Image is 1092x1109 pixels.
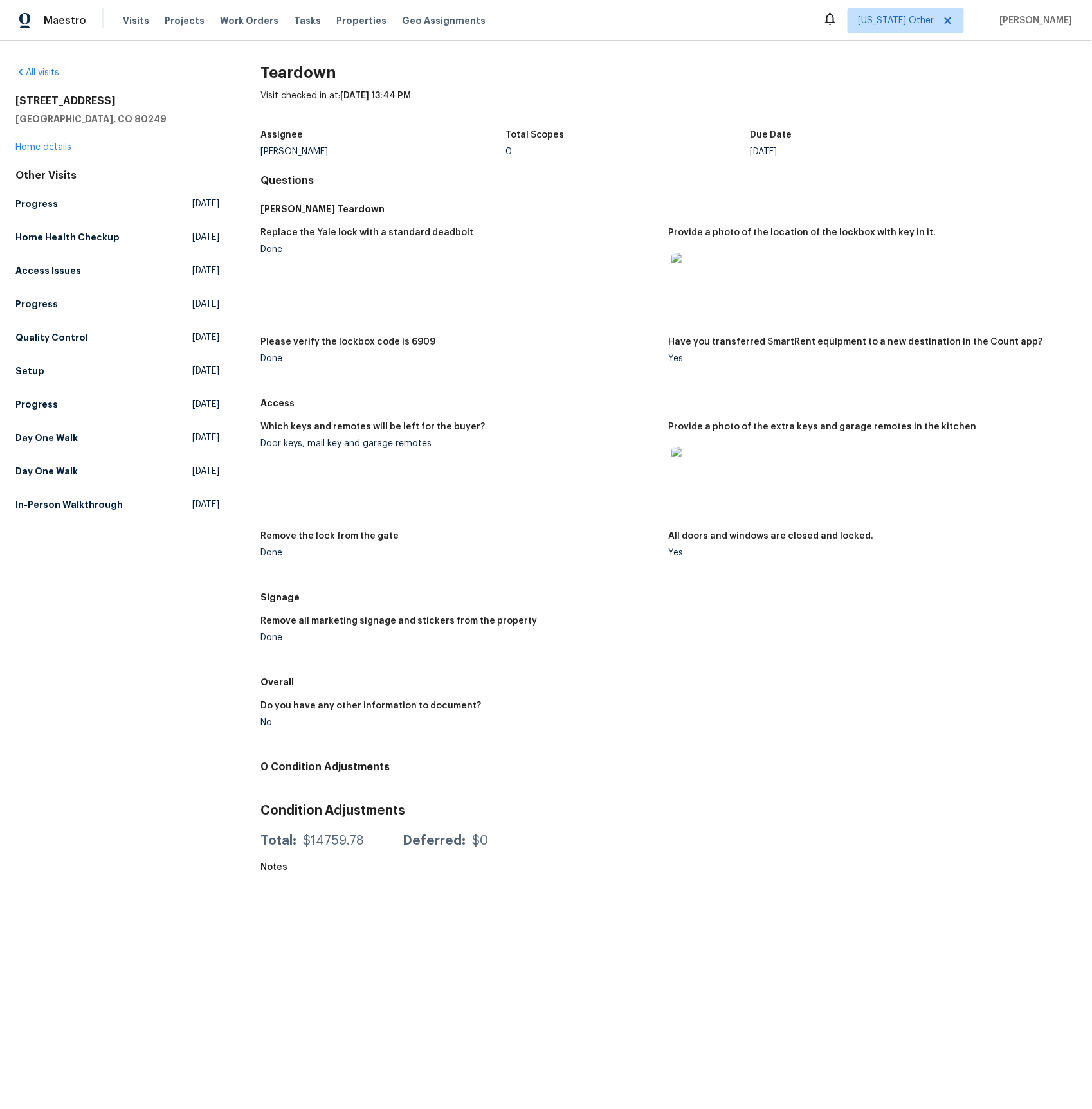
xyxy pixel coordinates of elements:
h3: Condition Adjustments [260,804,1077,817]
span: Maestro [44,14,86,27]
a: Progress[DATE] [15,293,219,316]
div: $14759.78 [303,835,364,848]
div: Done [260,354,658,363]
div: Door keys, mail key and garage remotes [260,439,658,448]
h5: [PERSON_NAME] Teardown [260,203,1077,215]
div: Total: [260,835,296,848]
h5: Day One Walk [15,465,78,478]
div: [DATE] [750,147,995,156]
div: $0 [472,835,488,848]
span: [DATE] [192,498,219,511]
a: In-Person Walkthrough[DATE] [15,493,219,516]
div: Other Visits [15,169,219,182]
h5: Provide a photo of the location of the lockbox with key in it. [669,228,936,237]
span: Projects [165,14,205,27]
a: Day One Walk[DATE] [15,426,219,449]
h5: In-Person Walkthrough [15,498,123,511]
h5: Do you have any other information to document? [260,701,481,710]
div: No [260,718,658,727]
h5: Have you transferred SmartRent equipment to a new destination in the Count app? [669,338,1043,347]
a: Home Health Checkup[DATE] [15,226,219,249]
a: Home details [15,143,71,152]
span: Tasks [294,16,321,25]
span: Geo Assignments [402,14,486,27]
div: Done [260,548,658,557]
h5: Access Issues [15,264,81,277]
div: 0 [505,147,751,156]
span: [DATE] [192,264,219,277]
a: Access Issues[DATE] [15,259,219,282]
span: [DATE] [192,298,219,311]
h5: Day One Walk [15,431,78,444]
div: [PERSON_NAME] [260,147,505,156]
h5: Due Date [750,131,792,140]
span: Properties [336,14,387,27]
h5: Home Health Checkup [15,231,120,244]
h5: Progress [15,197,58,210]
h5: Which keys and remotes will be left for the buyer? [260,422,485,431]
div: Done [260,633,658,642]
a: Progress[DATE] [15,192,219,215]
a: All visits [15,68,59,77]
h4: Questions [260,174,1077,187]
span: [DATE] [192,431,219,444]
span: [DATE] 13:44 PM [340,91,411,100]
div: Deferred: [403,835,466,848]
h5: Notes [260,863,287,872]
span: [DATE] [192,331,219,344]
a: Day One Walk[DATE] [15,460,219,483]
h5: Please verify the lockbox code is 6909 [260,338,435,347]
h5: [GEOGRAPHIC_DATA], CO 80249 [15,113,219,125]
a: Setup[DATE] [15,359,219,383]
span: Work Orders [220,14,278,27]
span: [US_STATE] Other [859,14,934,27]
div: Yes [669,354,1066,363]
h5: All doors and windows are closed and locked. [669,532,874,541]
h5: Signage [260,591,1077,604]
h5: Progress [15,398,58,411]
span: [PERSON_NAME] [995,14,1073,27]
span: [DATE] [192,465,219,478]
h5: Overall [260,676,1077,689]
h5: Assignee [260,131,303,140]
h5: Provide a photo of the extra keys and garage remotes in the kitchen [669,422,977,431]
span: [DATE] [192,365,219,377]
span: [DATE] [192,197,219,210]
div: Done [260,245,658,254]
div: Yes [669,548,1066,557]
h5: Remove all marketing signage and stickers from the property [260,617,537,626]
h5: Total Scopes [505,131,565,140]
h5: Setup [15,365,44,377]
span: [DATE] [192,398,219,411]
h5: Replace the Yale lock with a standard deadbolt [260,228,473,237]
div: Visit checked in at: [260,89,1077,123]
h5: Quality Control [15,331,88,344]
h4: 0 Condition Adjustments [260,761,1077,773]
span: Visits [123,14,149,27]
a: Quality Control[DATE] [15,326,219,349]
h2: Teardown [260,66,1077,79]
span: [DATE] [192,231,219,244]
h5: Progress [15,298,58,311]
h5: Access [260,397,1077,410]
h2: [STREET_ADDRESS] [15,95,219,107]
a: Progress[DATE] [15,393,219,416]
h5: Remove the lock from the gate [260,532,399,541]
